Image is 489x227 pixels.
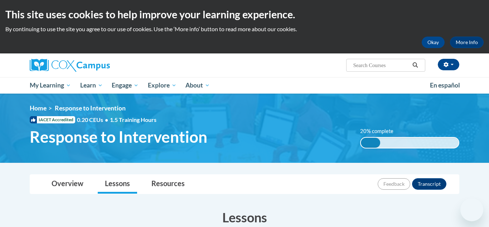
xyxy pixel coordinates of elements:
a: En español [425,78,465,93]
a: My Learning [25,77,76,94]
label: 20% complete [360,127,401,135]
span: Engage [112,81,139,90]
a: About [181,77,215,94]
button: Transcript [412,178,446,190]
a: Explore [143,77,181,94]
div: Main menu [19,77,470,94]
span: IACET Accredited [30,116,75,123]
span: Response to Intervention [55,104,126,112]
a: Home [30,104,47,112]
a: Lessons [98,175,137,194]
input: Search Courses [353,61,410,70]
span: En español [430,81,460,89]
div: 20% complete [361,138,381,148]
span: Learn [80,81,103,90]
a: Learn [76,77,107,94]
span: About [185,81,210,90]
a: Engage [107,77,143,94]
img: Cox Campus [30,59,110,72]
span: 0.20 CEUs [77,116,110,124]
a: Overview [44,175,91,194]
button: Feedback [378,178,410,190]
h2: This site uses cookies to help improve your learning experience. [5,7,484,22]
a: Cox Campus [30,59,166,72]
a: More Info [450,37,484,48]
button: Okay [422,37,445,48]
button: Account Settings [438,59,459,70]
iframe: Button to launch messaging window [460,198,483,221]
span: • [105,116,108,123]
p: By continuing to use the site you agree to our use of cookies. Use the ‘More info’ button to read... [5,25,484,33]
span: Response to Intervention [30,127,207,146]
h3: Lessons [30,208,459,226]
a: Resources [144,175,192,194]
span: My Learning [30,81,71,90]
span: 1.5 Training Hours [110,116,156,123]
span: Explore [148,81,176,90]
button: Search [410,61,421,70]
